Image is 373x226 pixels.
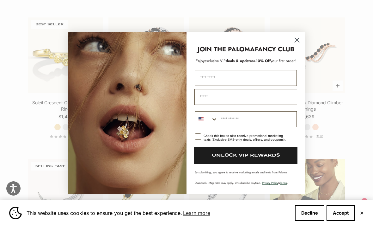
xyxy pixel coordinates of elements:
strong: JOIN THE PALOMA [198,45,255,54]
span: & . [262,181,288,185]
img: Loading... [68,32,186,194]
span: Enjoy [196,58,205,64]
span: deals & updates [205,58,254,64]
input: Email [194,89,297,105]
button: Decline [295,205,324,221]
button: Close [360,211,364,215]
div: Check this box to also receive promotional marketing texts (Exclusive SMS-only deals, offers, and... [204,134,289,141]
a: Learn more [182,208,211,218]
p: By submitting, you agree to receive marketing emails and texts from Paloma Diamonds. Msg rates ma... [195,170,297,185]
button: Search Countries [195,112,218,127]
a: Terms [280,181,287,185]
img: United States [199,117,204,122]
input: First Name [195,70,297,86]
strong: FANCY CLUB [255,45,294,54]
span: 10% Off [256,58,271,64]
button: UNLOCK VIP REWARDS [194,147,297,164]
span: This website uses cookies to ensure you get the best experience. [27,208,290,218]
input: Phone Number [218,112,297,127]
span: + your first order! [254,58,296,64]
a: Privacy Policy [262,181,278,185]
img: Cookie banner [9,207,22,219]
button: Accept [327,205,355,221]
button: Close dialog [291,35,303,46]
span: exclusive VIP [205,58,226,64]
